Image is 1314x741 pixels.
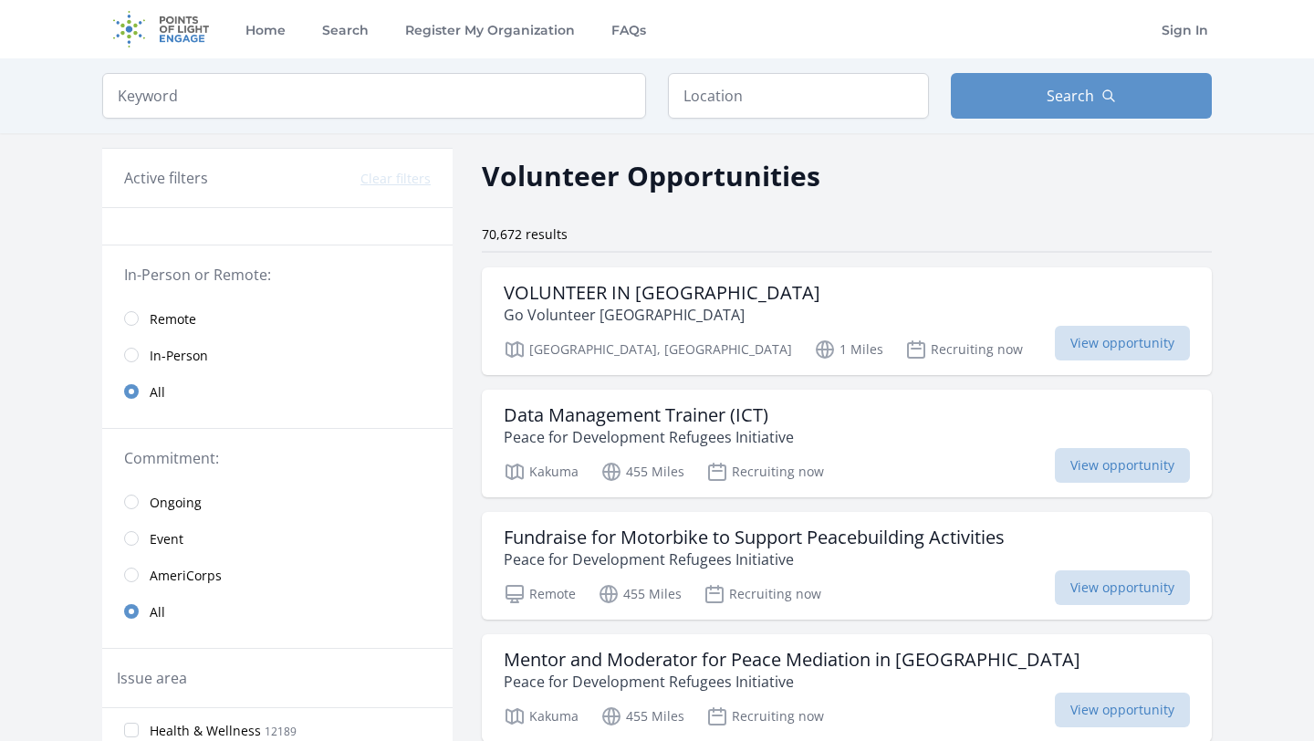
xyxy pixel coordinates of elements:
p: 455 Miles [600,461,684,483]
a: Event [102,520,453,557]
span: View opportunity [1055,570,1190,605]
h2: Volunteer Opportunities [482,155,820,196]
a: All [102,373,453,410]
legend: Issue area [117,667,187,689]
a: Ongoing [102,484,453,520]
legend: In-Person or Remote: [124,264,431,286]
h3: VOLUNTEER IN [GEOGRAPHIC_DATA] [504,282,820,304]
p: Kakuma [504,461,579,483]
a: Data Management Trainer (ICT) Peace for Development Refugees Initiative Kakuma 455 Miles Recruiti... [482,390,1212,497]
span: View opportunity [1055,326,1190,360]
input: Location [668,73,929,119]
span: Ongoing [150,494,202,512]
span: View opportunity [1055,448,1190,483]
span: Search [1047,85,1094,107]
p: 1 Miles [814,339,883,360]
a: In-Person [102,337,453,373]
p: Peace for Development Refugees Initiative [504,426,794,448]
p: 455 Miles [600,705,684,727]
span: AmeriCorps [150,567,222,585]
h3: Data Management Trainer (ICT) [504,404,794,426]
p: Recruiting now [706,461,824,483]
span: Event [150,530,183,548]
p: Recruiting now [704,583,821,605]
a: Remote [102,300,453,337]
p: 455 Miles [598,583,682,605]
span: 70,672 results [482,225,568,243]
span: 12189 [265,724,297,739]
p: Go Volunteer [GEOGRAPHIC_DATA] [504,304,820,326]
span: Remote [150,310,196,329]
a: VOLUNTEER IN [GEOGRAPHIC_DATA] Go Volunteer [GEOGRAPHIC_DATA] [GEOGRAPHIC_DATA], [GEOGRAPHIC_DATA... [482,267,1212,375]
p: Recruiting now [706,705,824,727]
a: All [102,593,453,630]
span: All [150,603,165,621]
span: View opportunity [1055,693,1190,727]
h3: Active filters [124,167,208,189]
span: Health & Wellness [150,722,261,740]
legend: Commitment: [124,447,431,469]
p: Kakuma [504,705,579,727]
input: Health & Wellness 12189 [124,723,139,737]
p: Peace for Development Refugees Initiative [504,671,1080,693]
a: AmeriCorps [102,557,453,593]
h3: Fundraise for Motorbike to Support Peacebuilding Activities [504,527,1005,548]
p: Recruiting now [905,339,1023,360]
a: Fundraise for Motorbike to Support Peacebuilding Activities Peace for Development Refugees Initia... [482,512,1212,620]
span: All [150,383,165,402]
span: In-Person [150,347,208,365]
button: Clear filters [360,170,431,188]
p: [GEOGRAPHIC_DATA], [GEOGRAPHIC_DATA] [504,339,792,360]
input: Keyword [102,73,646,119]
button: Search [951,73,1212,119]
p: Peace for Development Refugees Initiative [504,548,1005,570]
p: Remote [504,583,576,605]
h3: Mentor and Moderator for Peace Mediation in [GEOGRAPHIC_DATA] [504,649,1080,671]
